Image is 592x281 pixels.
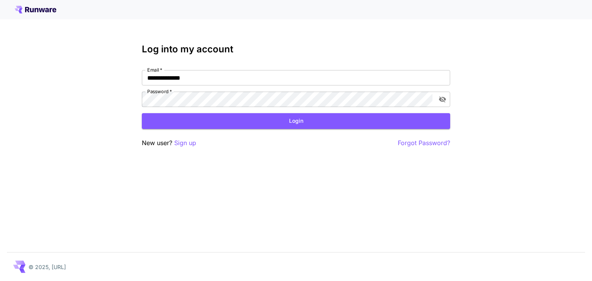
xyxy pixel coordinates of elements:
[29,263,66,271] p: © 2025, [URL]
[142,44,450,55] h3: Log into my account
[398,138,450,148] button: Forgot Password?
[147,67,162,73] label: Email
[142,138,196,148] p: New user?
[147,88,172,95] label: Password
[436,92,449,106] button: toggle password visibility
[174,138,196,148] button: Sign up
[142,113,450,129] button: Login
